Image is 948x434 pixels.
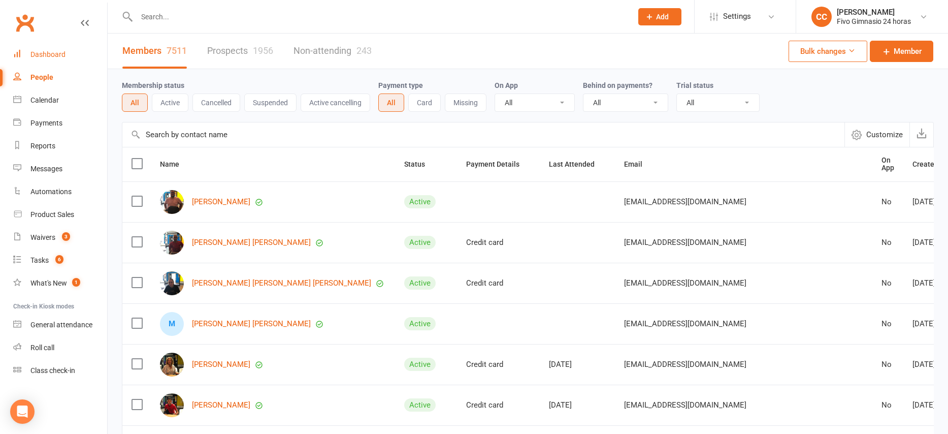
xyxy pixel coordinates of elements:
[378,81,423,89] label: Payment type
[30,366,75,375] div: Class check-in
[13,359,107,382] a: Class kiosk mode
[549,160,606,168] span: Last Attended
[192,94,240,112] button: Cancelled
[192,238,311,247] a: [PERSON_NAME] [PERSON_NAME]
[881,279,894,288] div: No
[624,395,746,415] span: [EMAIL_ADDRESS][DOMAIN_NAME]
[30,165,62,173] div: Messages
[13,66,107,89] a: People
[13,135,107,158] a: Reports
[167,45,187,56] div: 7511
[624,192,746,211] span: [EMAIL_ADDRESS][DOMAIN_NAME]
[356,45,372,56] div: 243
[866,129,903,141] span: Customize
[72,278,80,287] span: 1
[13,43,107,66] a: Dashboard
[881,320,894,328] div: No
[881,401,894,410] div: No
[466,279,531,288] div: Credit card
[811,7,832,27] div: CC
[624,314,746,333] span: [EMAIL_ADDRESS][DOMAIN_NAME]
[13,226,107,249] a: Waivers 3
[30,210,74,219] div: Product Sales
[872,147,903,181] th: On App
[122,81,184,89] label: Membership status
[466,360,531,369] div: Credit card
[624,355,746,374] span: [EMAIL_ADDRESS][DOMAIN_NAME]
[160,312,184,336] div: M
[192,401,250,410] a: [PERSON_NAME]
[844,122,909,147] button: Customize
[404,358,436,371] div: Active
[30,96,59,104] div: Calendar
[378,94,404,112] button: All
[837,17,911,26] div: Fivo Gimnasio 24 horas
[789,41,867,62] button: Bulk changes
[549,401,606,410] div: [DATE]
[13,249,107,272] a: Tasks 6
[30,321,92,329] div: General attendance
[30,279,67,287] div: What's New
[495,81,518,89] label: On App
[30,188,72,196] div: Automations
[549,360,606,369] div: [DATE]
[13,180,107,203] a: Automations
[30,142,55,150] div: Reports
[152,94,188,112] button: Active
[624,233,746,252] span: [EMAIL_ADDRESS][DOMAIN_NAME]
[13,314,107,336] a: General attendance kiosk mode
[30,233,55,241] div: Waivers
[12,10,38,36] a: Clubworx
[466,158,531,170] button: Payment Details
[293,34,372,69] a: Non-attending243
[881,238,894,247] div: No
[13,272,107,295] a: What's New1
[404,317,436,330] div: Active
[638,8,681,25] button: Add
[624,160,653,168] span: Email
[30,344,54,352] div: Roll call
[404,195,436,208] div: Active
[723,5,751,28] span: Settings
[404,160,436,168] span: Status
[160,158,190,170] button: Name
[30,50,66,58] div: Dashboard
[207,34,273,69] a: Prospects1956
[870,41,933,62] a: Member
[192,279,371,288] a: [PERSON_NAME] [PERSON_NAME] [PERSON_NAME]
[30,119,62,127] div: Payments
[624,273,746,293] span: [EMAIL_ADDRESS][DOMAIN_NAME]
[549,158,606,170] button: Last Attended
[894,45,922,57] span: Member
[404,398,436,412] div: Active
[404,236,436,249] div: Active
[55,255,63,264] span: 6
[253,45,273,56] div: 1956
[13,203,107,226] a: Product Sales
[656,13,669,21] span: Add
[30,73,53,81] div: People
[13,89,107,112] a: Calendar
[466,401,531,410] div: Credit card
[404,158,436,170] button: Status
[13,336,107,359] a: Roll call
[13,112,107,135] a: Payments
[445,94,486,112] button: Missing
[192,198,250,206] a: [PERSON_NAME]
[837,8,911,17] div: [PERSON_NAME]
[583,81,652,89] label: Behind on payments?
[122,94,148,112] button: All
[466,160,531,168] span: Payment Details
[881,198,894,206] div: No
[62,232,70,241] span: 3
[301,94,370,112] button: Active cancelling
[134,10,625,24] input: Search...
[881,360,894,369] div: No
[122,34,187,69] a: Members7511
[192,320,311,328] a: [PERSON_NAME] [PERSON_NAME]
[192,360,250,369] a: [PERSON_NAME]
[244,94,297,112] button: Suspended
[676,81,713,89] label: Trial status
[13,158,107,180] a: Messages
[624,158,653,170] button: Email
